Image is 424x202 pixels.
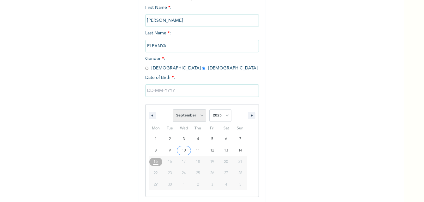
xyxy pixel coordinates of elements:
[177,134,191,145] button: 3
[145,40,259,52] input: Enter your last name
[154,168,158,179] span: 22
[210,168,214,179] span: 26
[163,156,177,168] button: 16
[177,168,191,179] button: 24
[169,134,171,145] span: 2
[163,134,177,145] button: 2
[145,84,259,97] input: DD-MM-YYYY
[149,145,163,156] button: 8
[191,156,205,168] button: 18
[145,31,259,48] span: Last Name :
[149,134,163,145] button: 1
[163,168,177,179] button: 23
[239,134,241,145] span: 7
[177,145,191,156] button: 10
[196,168,200,179] span: 25
[225,134,227,145] span: 6
[155,145,157,156] span: 8
[233,168,247,179] button: 28
[197,134,199,145] span: 4
[219,134,233,145] button: 6
[182,168,186,179] span: 24
[210,156,214,168] span: 19
[196,145,200,156] span: 11
[205,156,219,168] button: 19
[145,74,175,81] span: Date of Birth :
[154,179,158,190] span: 29
[169,145,171,156] span: 9
[177,156,191,168] button: 17
[163,179,177,190] button: 30
[219,145,233,156] button: 13
[233,156,247,168] button: 21
[211,134,213,145] span: 5
[145,14,259,27] input: Enter your first name
[191,145,205,156] button: 11
[219,156,233,168] button: 20
[182,145,186,156] span: 10
[233,134,247,145] button: 7
[224,168,228,179] span: 27
[145,5,259,23] span: First Name :
[238,168,242,179] span: 28
[149,179,163,190] button: 29
[205,145,219,156] button: 12
[182,156,186,168] span: 17
[233,123,247,134] span: Sun
[163,123,177,134] span: Tue
[205,134,219,145] button: 5
[177,123,191,134] span: Wed
[219,168,233,179] button: 27
[238,156,242,168] span: 21
[233,145,247,156] button: 14
[219,123,233,134] span: Sat
[149,168,163,179] button: 22
[238,145,242,156] span: 14
[149,156,163,168] button: 15
[224,156,228,168] span: 20
[191,134,205,145] button: 4
[210,145,214,156] span: 12
[145,56,258,70] span: Gender : [DEMOGRAPHIC_DATA] [DEMOGRAPHIC_DATA]
[196,156,200,168] span: 18
[168,156,172,168] span: 16
[205,123,219,134] span: Fri
[191,168,205,179] button: 25
[149,123,163,134] span: Mon
[153,156,158,168] span: 15
[163,145,177,156] button: 9
[205,168,219,179] button: 26
[168,179,172,190] span: 30
[183,134,185,145] span: 3
[168,168,172,179] span: 23
[191,123,205,134] span: Thu
[224,145,228,156] span: 13
[155,134,157,145] span: 1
